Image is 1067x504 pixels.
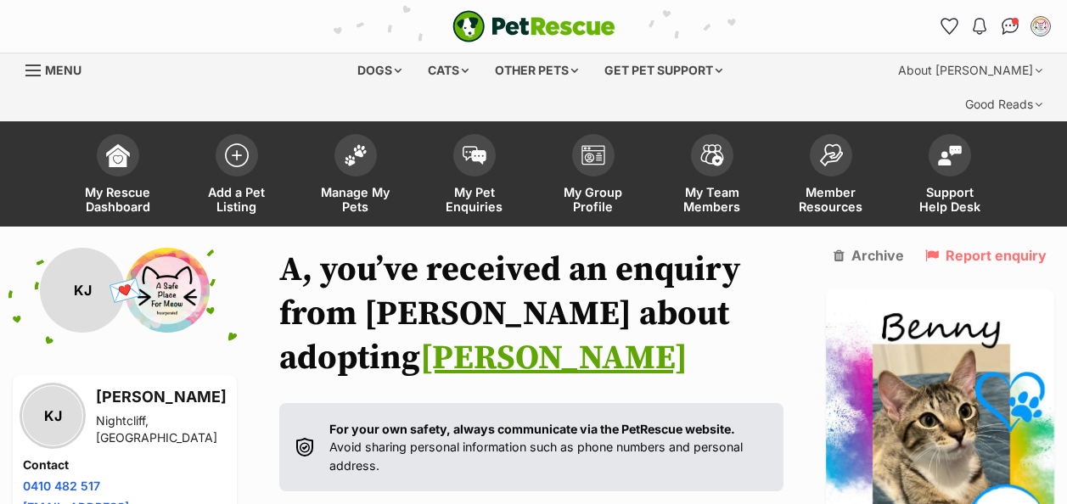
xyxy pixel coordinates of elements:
[555,185,632,214] span: My Group Profile
[345,53,413,87] div: Dogs
[966,13,993,40] button: Notifications
[935,13,1054,40] ul: Account quick links
[344,144,368,166] img: manage-my-pets-icon-02211641906a0b7f246fdf0571729dbe1e7629f14944591b6c1af311fb30b64b.svg
[416,53,480,87] div: Cats
[436,185,513,214] span: My Pet Enquiries
[25,53,93,84] a: Menu
[177,126,296,227] a: Add a Pet Listing
[106,272,144,309] span: 💌
[45,63,81,77] span: Menu
[925,248,1047,263] a: Report enquiry
[329,422,735,436] strong: For your own safety, always communicate via the PetRescue website.
[279,248,783,380] h1: A, you’ve received an enquiry from [PERSON_NAME] about adopting
[938,145,962,165] img: help-desk-icon-fdf02630f3aa405de69fd3d07c3f3aa587a6932b1a1747fa1d2bba05be0121f9.svg
[674,185,750,214] span: My Team Members
[463,146,486,165] img: pet-enquiries-icon-7e3ad2cf08bfb03b45e93fb7055b45f3efa6380592205ae92323e6603595dc1f.svg
[592,53,734,87] div: Get pet support
[296,126,415,227] a: Manage My Pets
[23,456,227,473] h4: Contact
[125,248,210,333] img: A Safe Place For Meow profile pic
[23,479,100,493] a: 0410 482 517
[40,248,125,333] div: KJ
[653,126,772,227] a: My Team Members
[80,185,156,214] span: My Rescue Dashboard
[96,412,227,446] div: Nightcliff, [GEOGRAPHIC_DATA]
[452,10,615,42] img: logo-e224e6f780fb5917bec1dbf3a21bbac754714ae5b6737aabdf751b685950b380.svg
[1027,13,1054,40] button: My account
[890,126,1009,227] a: Support Help Desk
[793,185,869,214] span: Member Resources
[96,385,227,409] h3: [PERSON_NAME]
[329,420,767,474] p: Avoid sharing personal information such as phone numbers and personal address.
[973,18,986,35] img: notifications-46538b983faf8c2785f20acdc204bb7945ddae34d4c08c2a6579f10ce5e182be.svg
[935,13,963,40] a: Favourites
[420,337,688,379] a: [PERSON_NAME]
[452,10,615,42] a: PetRescue
[534,126,653,227] a: My Group Profile
[772,126,890,227] a: Member Resources
[700,144,724,166] img: team-members-icon-5396bd8760b3fe7c0b43da4ab00e1e3bb1a5d9ba89233759b79545d2d3fc5d0d.svg
[819,143,843,166] img: member-resources-icon-8e73f808a243e03378d46382f2149f9095a855e16c252ad45f914b54edf8863c.svg
[199,185,275,214] span: Add a Pet Listing
[59,126,177,227] a: My Rescue Dashboard
[225,143,249,167] img: add-pet-listing-icon-0afa8454b4691262ce3f59096e99ab1cd57d4a30225e0717b998d2c9b9846f56.svg
[953,87,1054,121] div: Good Reads
[317,185,394,214] span: Manage My Pets
[834,248,904,263] a: Archive
[886,53,1054,87] div: About [PERSON_NAME]
[581,145,605,165] img: group-profile-icon-3fa3cf56718a62981997c0bc7e787c4b2cf8bcc04b72c1350f741eb67cf2f40e.svg
[106,143,130,167] img: dashboard-icon-eb2f2d2d3e046f16d808141f083e7271f6b2e854fb5c12c21221c1fb7104beca.svg
[483,53,590,87] div: Other pets
[912,185,988,214] span: Support Help Desk
[23,386,82,445] div: KJ
[415,126,534,227] a: My Pet Enquiries
[997,13,1024,40] a: Conversations
[1032,18,1049,35] img: A Safe Place For Meow profile pic
[1002,18,1019,35] img: chat-41dd97257d64d25036548639549fe6c8038ab92f7586957e7f3b1b290dea8141.svg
